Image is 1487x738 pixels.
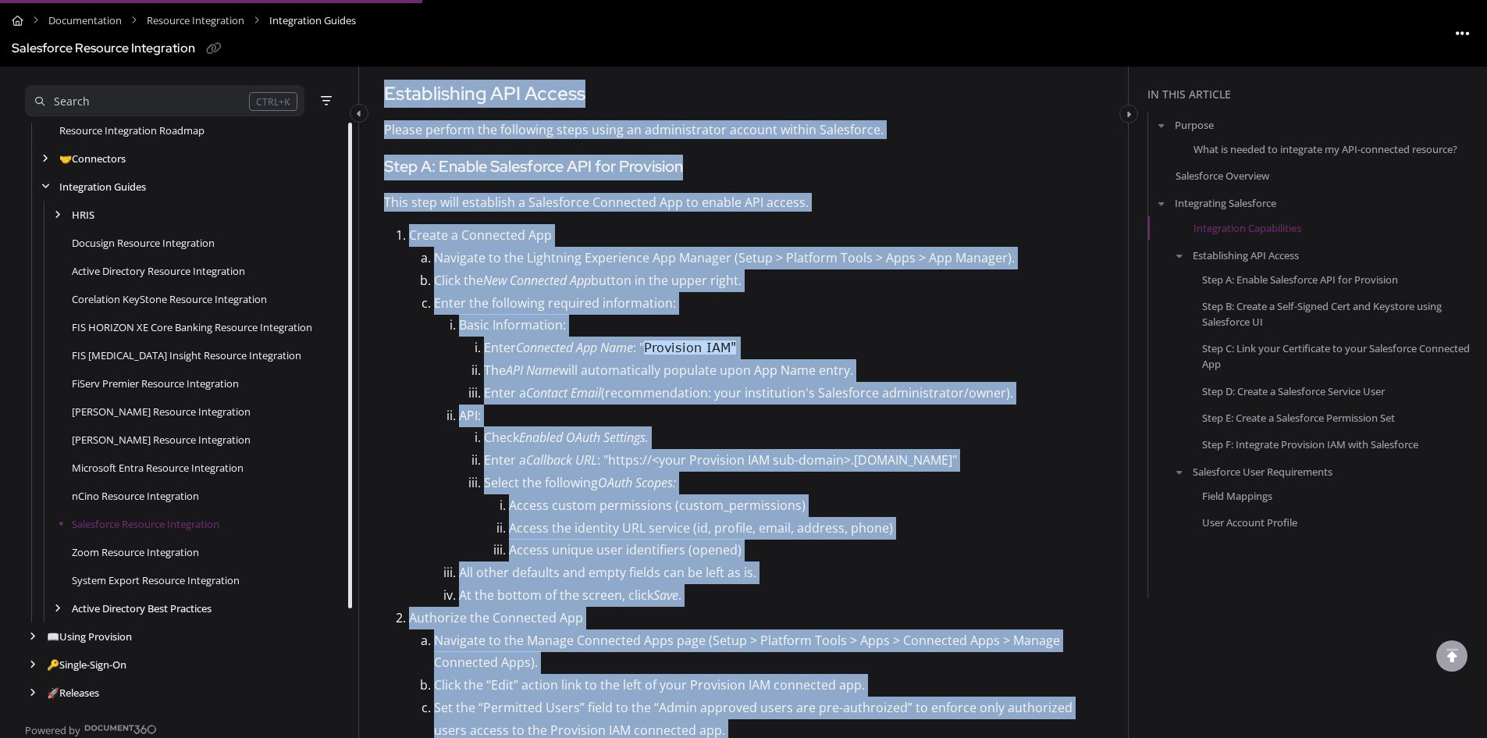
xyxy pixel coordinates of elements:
button: Category toggle [350,104,368,123]
a: Integrating Salesforce [1175,195,1276,211]
a: Establishing API Access [1193,247,1299,262]
h3: Establishing API Access [384,80,1103,108]
button: Copy link of [201,37,226,62]
button: arrow [1172,463,1186,480]
span: 🚀 [47,686,59,700]
p: Enter : " [484,337,1103,359]
div: arrow [25,686,41,701]
div: In this article [1147,86,1481,103]
div: arrow [37,180,53,194]
p: Access unique user identifiers (opened) [509,539,1103,562]
a: Integration Guides [59,179,146,194]
a: Releases [47,685,99,701]
p: Basic Information: [459,314,1103,337]
p: Click the “Edit” action link to the left of your Provision IAM connected app. [434,674,1103,697]
a: Purpose [1175,117,1214,133]
button: Filter [317,91,336,110]
p: Select the following [484,472,1103,494]
span: 🔑 [47,658,59,672]
a: FiServ Premier Resource Integration [72,376,239,391]
a: Salesforce Resource Integration [72,516,219,532]
a: System Export Resource Integration [72,572,240,588]
a: Active Directory Best Practices [72,601,212,616]
a: Docusign Resource Integration [72,235,215,251]
a: FIS IBS Insight Resource Integration [72,348,301,363]
a: Powered by Document360 - opens in a new tab [25,719,157,738]
div: scroll to top [1436,640,1467,672]
a: Corelation KeyStone Resource Integration [72,291,267,307]
a: Step C: Link your Certificate to your Salesforce Connected App [1202,340,1481,372]
span: Provision IAM" [644,340,736,355]
p: Enter the following required information: [434,292,1103,315]
a: Salesforce User Requirements [1193,464,1332,480]
p: Enter a : "https://<your Provision IAM sub-domain>.[DOMAIN_NAME]" [484,449,1103,472]
a: Step E: Create a Salesforce Permission Set [1202,409,1395,425]
a: Jack Henry SilverLake Resource Integration [72,404,251,419]
div: CTRL+K [249,92,297,111]
p: Navigate to the Lightning Experience App Manager (Setup > Platform Tools > Apps > App Manager). [434,247,1103,269]
em: Callback URL [526,451,597,469]
button: Search [25,85,304,116]
span: Powered by [25,722,80,738]
p: Create a Connected App [409,224,1103,247]
p: Navigate to the Manage Connected Apps page (Setup > Platform Tools > Apps > Connected Apps > Mana... [434,629,1103,675]
img: Document360 [84,725,157,734]
span: Integration Guides [269,9,356,32]
p: All other defaults and empty fields can be left as is. [459,562,1103,584]
span: 🤝 [59,152,72,166]
a: Resource Integration [147,9,244,32]
em: Connected App Name [516,339,633,356]
a: Jack Henry Symitar Resource Integration [72,432,251,447]
a: Field Mappings [1202,488,1272,504]
p: The will automatically populate upon App Name entry. [484,359,1103,382]
a: Documentation [48,9,122,32]
p: Enter a (recommendation: your institution's Salesforce administrator/owner). [484,382,1103,405]
button: Category toggle [1119,105,1138,123]
a: Step A: Enable Salesforce API for Provision [1202,272,1398,287]
p: Please perform the following steps using an administrator account within Salesforce. [384,120,1103,139]
p: API: [459,405,1103,427]
em: Save [653,586,678,604]
a: Step F: Integrate Provision IAM with Salesforce [1202,437,1418,452]
button: arrow [1154,194,1169,212]
a: Connectors [59,151,126,166]
a: Active Directory Resource Integration [72,263,245,279]
p: Access the identity URL service (id, profile, email, address, phone) [509,517,1103,540]
em: API Name [506,362,559,379]
div: arrow [25,629,41,644]
button: arrow [1172,246,1186,263]
em: Enabled OAuth Settings. [519,429,649,446]
p: This step will establish a Salesforce Connected App to enable API access. [384,193,1103,212]
h4: Step A: Enable Salesforce API for Provision [384,155,1103,180]
div: arrow [50,208,66,223]
a: Step B: Create a Self-Signed Cert and Keystore using Salesforce UI [1202,298,1481,330]
em: New Connected App [483,272,591,289]
button: arrow [1154,116,1169,134]
p: Access custom permissions (custom_permissions) [509,494,1103,517]
a: Salesforce Overview [1176,168,1269,184]
a: nCino Resource Integration [72,488,199,504]
a: FIS HORIZON XE Core Banking Resource Integration [72,319,312,335]
a: Integration Capabilities [1194,219,1301,235]
a: User Account Profile [1202,515,1297,530]
a: Step D: Create a Salesforce Service User [1202,383,1385,398]
p: Check [484,426,1103,449]
a: Microsoft Entra Resource Integration [72,460,244,476]
a: Using Provision [47,629,132,644]
div: arrow [50,601,66,616]
a: Single-Sign-On [47,657,126,672]
button: Article more options [1450,20,1475,45]
div: arrow [25,658,41,672]
div: arrow [37,152,53,166]
a: Resource Integration Roadmap [59,123,205,138]
div: Salesforce Resource Integration [12,37,195,60]
a: What is needed to integrate my API-connected resource? [1194,141,1457,157]
p: Authorize the Connected App [409,607,1103,629]
em: Contact Email [526,384,601,401]
em: OAuth Scopes: [598,474,676,491]
p: At the bottom of the screen, click . [459,584,1103,607]
a: Home [12,9,23,32]
div: Search [54,93,90,110]
p: Click the button in the upper right. [434,269,1103,292]
a: HRIS [72,207,94,223]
